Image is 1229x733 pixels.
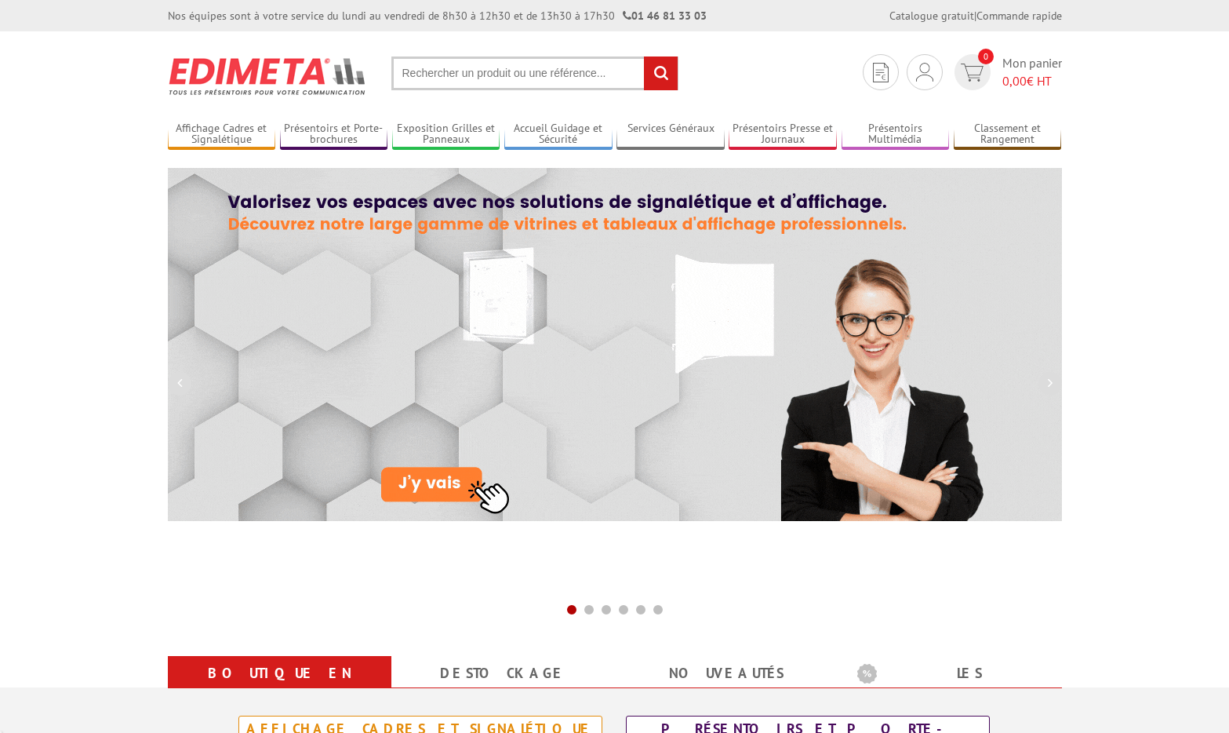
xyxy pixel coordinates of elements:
[873,63,889,82] img: devis rapide
[951,54,1062,90] a: devis rapide 0 Mon panier 0,00€ HT
[168,47,368,105] img: Présentoir, panneau, stand - Edimeta - PLV, affichage, mobilier bureau, entreprise
[954,122,1062,148] a: Classement et Rangement
[842,122,950,148] a: Présentoirs Multimédia
[168,8,707,24] div: Nos équipes sont à votre service du lundi au vendredi de 8h30 à 12h30 et de 13h30 à 17h30
[392,122,500,148] a: Exposition Grilles et Panneaux
[976,9,1062,23] a: Commande rapide
[857,659,1043,716] a: Les promotions
[504,122,613,148] a: Accueil Guidage et Sécurité
[644,57,678,90] input: rechercher
[616,122,725,148] a: Services Généraux
[729,122,837,148] a: Présentoirs Presse et Journaux
[634,659,820,687] a: nouveautés
[857,659,1053,691] b: Les promotions
[623,9,707,23] strong: 01 46 81 33 03
[391,57,678,90] input: Rechercher un produit ou une référence...
[280,122,388,148] a: Présentoirs et Porte-brochures
[978,49,994,64] span: 0
[916,63,933,82] img: devis rapide
[168,122,276,148] a: Affichage Cadres et Signalétique
[1002,73,1027,89] span: 0,00
[410,659,596,687] a: Destockage
[187,659,373,716] a: Boutique en ligne
[1002,72,1062,90] span: € HT
[1002,54,1062,90] span: Mon panier
[961,64,984,82] img: devis rapide
[889,8,1062,24] div: |
[889,9,974,23] a: Catalogue gratuit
